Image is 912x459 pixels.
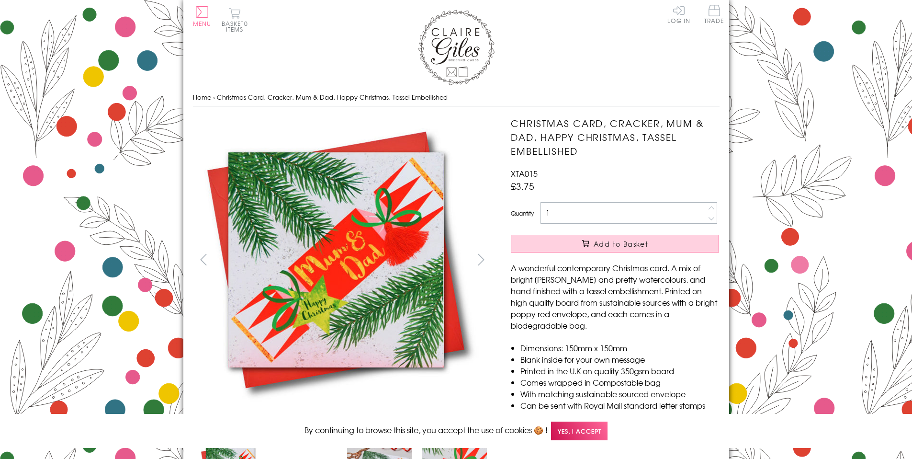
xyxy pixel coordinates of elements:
a: Log In [667,5,690,23]
span: Trade [704,5,724,23]
p: A wonderful contemporary Christmas card. A mix of bright [PERSON_NAME] and pretty watercolours, a... [511,262,719,331]
a: Home [193,92,211,102]
li: Printed in the U.K on quality 350gsm board [520,365,719,377]
span: Christmas Card, Cracker, Mum & Dad, Happy Christmas, Tassel Embellished [217,92,448,102]
span: XTA015 [511,168,538,179]
li: Blank inside for your own message [520,354,719,365]
span: Add to Basket [594,239,648,249]
li: Dimensions: 150mm x 150mm [520,342,719,354]
button: Add to Basket [511,235,719,252]
span: £3.75 [511,179,534,193]
label: Quantity [511,209,534,218]
span: Yes, I accept [551,422,608,440]
a: Trade [704,5,724,25]
li: With matching sustainable sourced envelope [520,388,719,400]
nav: breadcrumbs [193,88,720,107]
h1: Christmas Card, Cracker, Mum & Dad, Happy Christmas, Tassel Embellished [511,116,719,158]
button: next [470,249,492,270]
span: 0 items [226,19,248,34]
img: Christmas Card, Cracker, Mum & Dad, Happy Christmas, Tassel Embellished [492,116,779,404]
img: Christmas Card, Cracker, Mum & Dad, Happy Christmas, Tassel Embellished [192,116,480,403]
button: Basket0 items [222,8,248,32]
span: Menu [193,19,212,28]
button: Menu [193,6,212,26]
span: › [213,92,215,102]
li: Can be sent with Royal Mail standard letter stamps [520,400,719,411]
button: prev [193,249,214,270]
li: Comes wrapped in Compostable bag [520,377,719,388]
img: Claire Giles Greetings Cards [418,10,495,85]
